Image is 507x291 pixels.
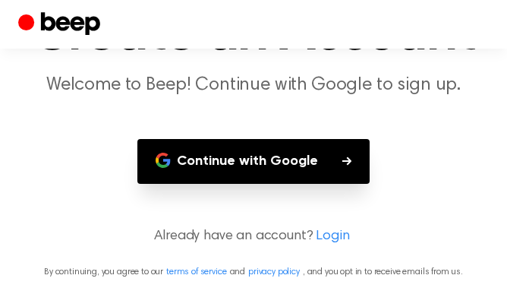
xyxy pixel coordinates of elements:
[18,226,489,247] p: Already have an account?
[316,226,349,247] a: Login
[18,265,489,279] p: By continuing, you agree to our and , and you opt in to receive emails from us.
[166,267,226,277] a: terms of service
[18,74,489,96] p: Welcome to Beep! Continue with Google to sign up.
[248,267,300,277] a: privacy policy
[18,10,104,40] a: Beep
[137,139,370,184] button: Continue with Google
